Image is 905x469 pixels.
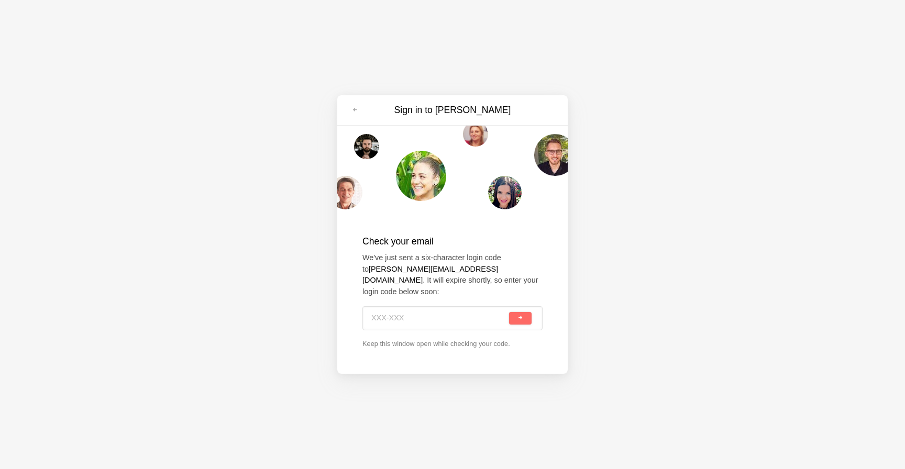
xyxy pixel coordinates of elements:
[362,339,543,349] p: Keep this window open while checking your code.
[371,307,507,330] input: XXX-XXX
[365,104,540,117] h3: Sign in to [PERSON_NAME]
[362,252,543,297] p: We've just sent a six-character login code to . It will expire shortly, so enter your login code ...
[362,234,543,248] h2: Check your email
[362,265,498,285] strong: [PERSON_NAME][EMAIL_ADDRESS][DOMAIN_NAME]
